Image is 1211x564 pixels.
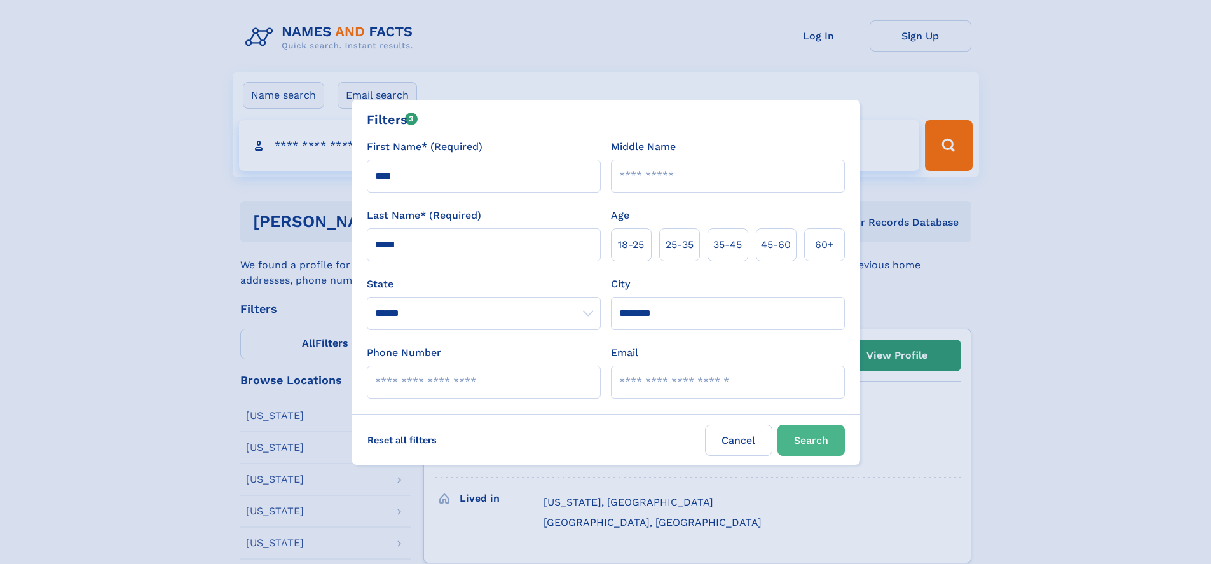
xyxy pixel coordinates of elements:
[611,277,630,292] label: City
[611,139,676,155] label: Middle Name
[367,139,482,155] label: First Name* (Required)
[359,425,445,455] label: Reset all filters
[367,277,601,292] label: State
[815,237,834,252] span: 60+
[367,345,441,361] label: Phone Number
[367,110,418,129] div: Filters
[618,237,644,252] span: 18‑25
[777,425,845,456] button: Search
[666,237,694,252] span: 25‑35
[761,237,791,252] span: 45‑60
[611,208,629,223] label: Age
[713,237,742,252] span: 35‑45
[367,208,481,223] label: Last Name* (Required)
[705,425,772,456] label: Cancel
[611,345,638,361] label: Email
